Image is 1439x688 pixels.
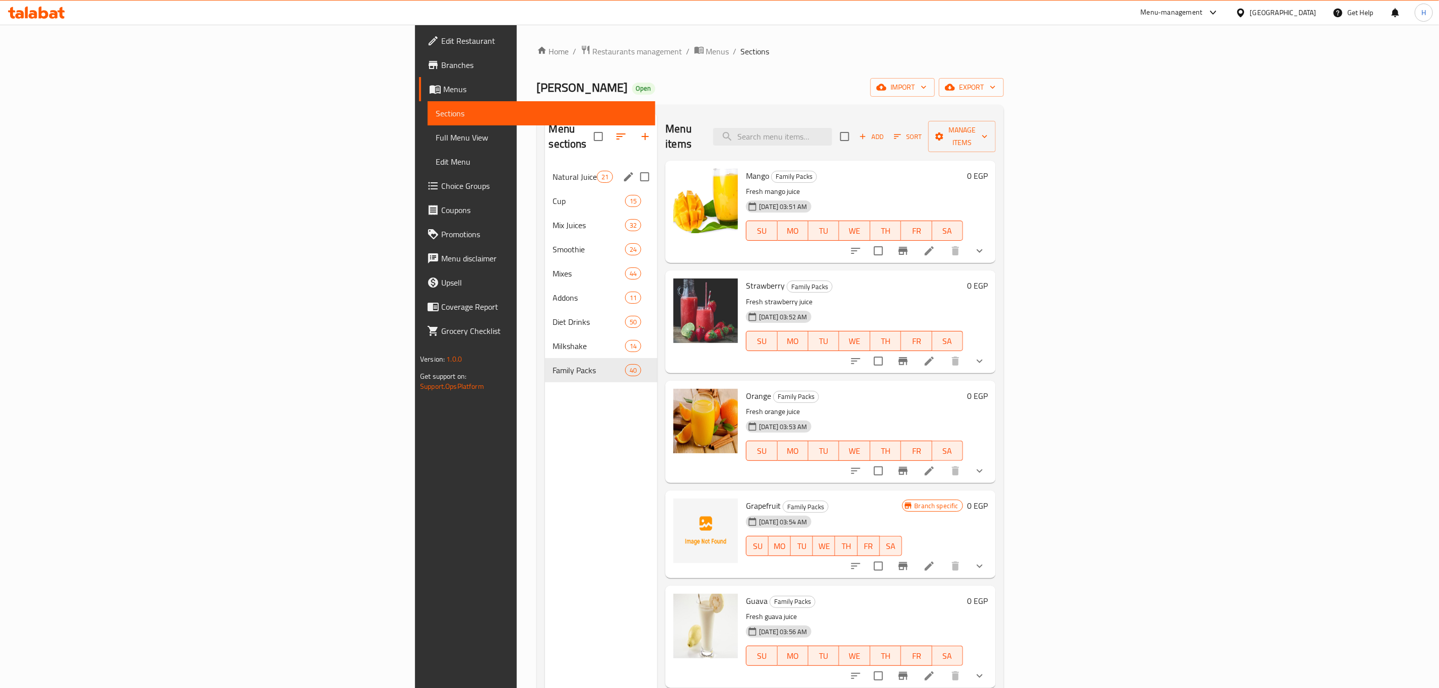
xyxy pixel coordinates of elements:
span: WE [817,539,831,554]
div: items [625,340,641,352]
span: Grapefruit [746,498,781,513]
span: H [1421,7,1426,18]
a: Coverage Report [419,295,655,319]
button: FR [858,536,880,556]
button: MO [778,221,808,241]
span: SA [936,224,959,238]
span: Sections [741,45,770,57]
span: Select to update [868,460,889,481]
div: Family Packs [773,391,819,403]
button: Add [855,129,887,145]
span: FR [905,649,928,663]
span: TU [812,224,835,238]
span: Orange [746,388,771,403]
button: edit [621,169,636,184]
div: Family Packs [783,501,829,513]
span: Grocery Checklist [441,325,647,337]
span: FR [905,224,928,238]
span: 32 [626,221,641,230]
a: Upsell [419,270,655,295]
a: Menus [694,45,729,58]
svg: Show Choices [974,670,986,682]
span: TH [874,224,897,238]
button: SU [746,331,777,351]
span: Menus [706,45,729,57]
button: Branch-specific-item [891,459,915,483]
button: delete [943,554,968,578]
div: items [625,243,641,255]
span: Full Menu View [436,131,647,144]
span: 24 [626,245,641,254]
a: Edit menu item [923,465,935,477]
a: Edit Menu [428,150,655,174]
span: [DATE] 03:53 AM [755,422,811,432]
button: MO [778,331,808,351]
span: Mixes [553,267,626,280]
span: Addons [553,292,626,304]
a: Menus [419,77,655,101]
span: Select to update [868,351,889,372]
span: Choice Groups [441,180,647,192]
span: SU [750,224,773,238]
span: Coverage Report [441,301,647,313]
span: Sort sections [609,124,633,149]
span: Sort items [887,129,928,145]
span: 11 [626,293,641,303]
div: Mixes44 [545,261,658,286]
button: export [939,78,1004,97]
span: FR [862,539,876,554]
span: [DATE] 03:51 AM [755,202,811,212]
svg: Show Choices [974,245,986,257]
span: TH [874,334,897,349]
button: WE [839,441,870,461]
input: search [713,128,832,146]
h6: 0 EGP [967,389,988,403]
span: SA [936,444,959,458]
span: Menus [443,83,647,95]
button: Add section [633,124,657,149]
button: MO [778,646,808,666]
button: FR [901,441,932,461]
button: Branch-specific-item [891,239,915,263]
span: WE [843,444,866,458]
span: MO [782,444,804,458]
div: Milkshake14 [545,334,658,358]
span: TU [795,539,809,554]
a: Edit menu item [923,670,935,682]
span: [DATE] 03:56 AM [755,627,811,637]
img: Grapefruit [673,499,738,563]
button: SA [932,441,963,461]
svg: Show Choices [974,355,986,367]
button: Branch-specific-item [891,349,915,373]
div: items [625,364,641,376]
span: Add [858,131,885,143]
span: Edit Restaurant [441,35,647,47]
p: Fresh mango juice [746,185,963,198]
button: TU [808,441,839,461]
span: MO [782,334,804,349]
span: Coupons [441,204,647,216]
span: Upsell [441,277,647,289]
a: Promotions [419,222,655,246]
div: items [625,195,641,207]
button: Branch-specific-item [891,554,915,578]
div: Family Packs40 [545,358,658,382]
img: Mango [673,169,738,233]
li: / [733,45,737,57]
div: items [625,219,641,231]
span: [DATE] 03:52 AM [755,312,811,322]
span: FR [905,444,928,458]
a: Support.OpsPlatform [420,380,484,393]
span: Sort [894,131,922,143]
span: TU [812,444,835,458]
div: Mix Juices32 [545,213,658,237]
span: 44 [626,269,641,279]
button: SA [880,536,902,556]
span: SA [936,334,959,349]
button: WE [839,221,870,241]
button: WE [839,331,870,351]
span: 1.0.0 [446,353,462,366]
div: Mix Juices [553,219,626,231]
button: TU [808,221,839,241]
span: TH [839,539,853,554]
